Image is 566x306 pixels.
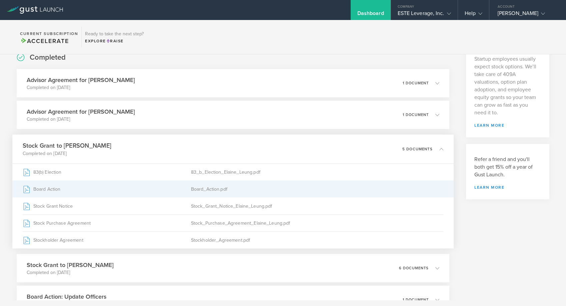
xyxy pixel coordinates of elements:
p: 1 document [403,81,429,85]
div: Stock_Grant_Notice_Elaine_Leung.pdf [191,198,444,214]
div: Stockholder Agreement [23,232,191,248]
div: ESTE Leverage, Inc. [398,10,451,20]
p: Completed on [DATE] [27,116,135,123]
h3: Refer a friend and you'll both get 15% off a year of Gust Launch. [474,156,541,179]
div: Help [465,10,482,20]
div: 83_b_Election_Elaine_Leung.pdf [191,164,444,180]
p: Completed on [DATE] [23,150,111,157]
p: 6 documents [399,266,429,270]
div: Board_Action.pdf [191,181,444,197]
span: Accelerate [20,37,69,45]
h2: Current Subscription [20,32,78,36]
span: Raise [106,39,124,43]
h2: Completed [30,53,66,62]
p: 5 documents [402,147,433,151]
h3: Ready to take the next step? [85,32,144,36]
h3: Stock Grant to [PERSON_NAME] [23,141,111,150]
div: 83(b) Election [23,164,191,180]
div: Stock_Purchase_Agreement_Elaine_Leung.pdf [191,215,444,231]
h3: Advisor Agreement for [PERSON_NAME] [27,107,135,116]
p: Startup employees usually expect stock options. We’ll take care of 409A valuations, option plan a... [474,55,541,117]
p: 1 document [403,113,429,117]
div: Stockholder_Agreement.pdf [191,232,444,248]
p: 1 document [403,298,429,302]
div: Explore [85,38,144,44]
div: Stock Grant Notice [23,198,191,214]
h3: Board Action: Update Officers [27,292,106,301]
a: Learn more [474,185,541,189]
p: Completed on [DATE] [27,269,114,276]
p: Completed on [DATE] [27,84,135,91]
div: Stock Purchase Agreement [23,215,191,231]
div: [PERSON_NAME] [498,10,554,20]
h3: Stock Grant to [PERSON_NAME] [27,261,114,269]
div: Ready to take the next step?ExploreRaise [81,27,147,47]
h3: Advisor Agreement for [PERSON_NAME] [27,76,135,84]
div: Dashboard [357,10,384,20]
div: Board Action [23,181,191,197]
a: learn more [474,123,541,127]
